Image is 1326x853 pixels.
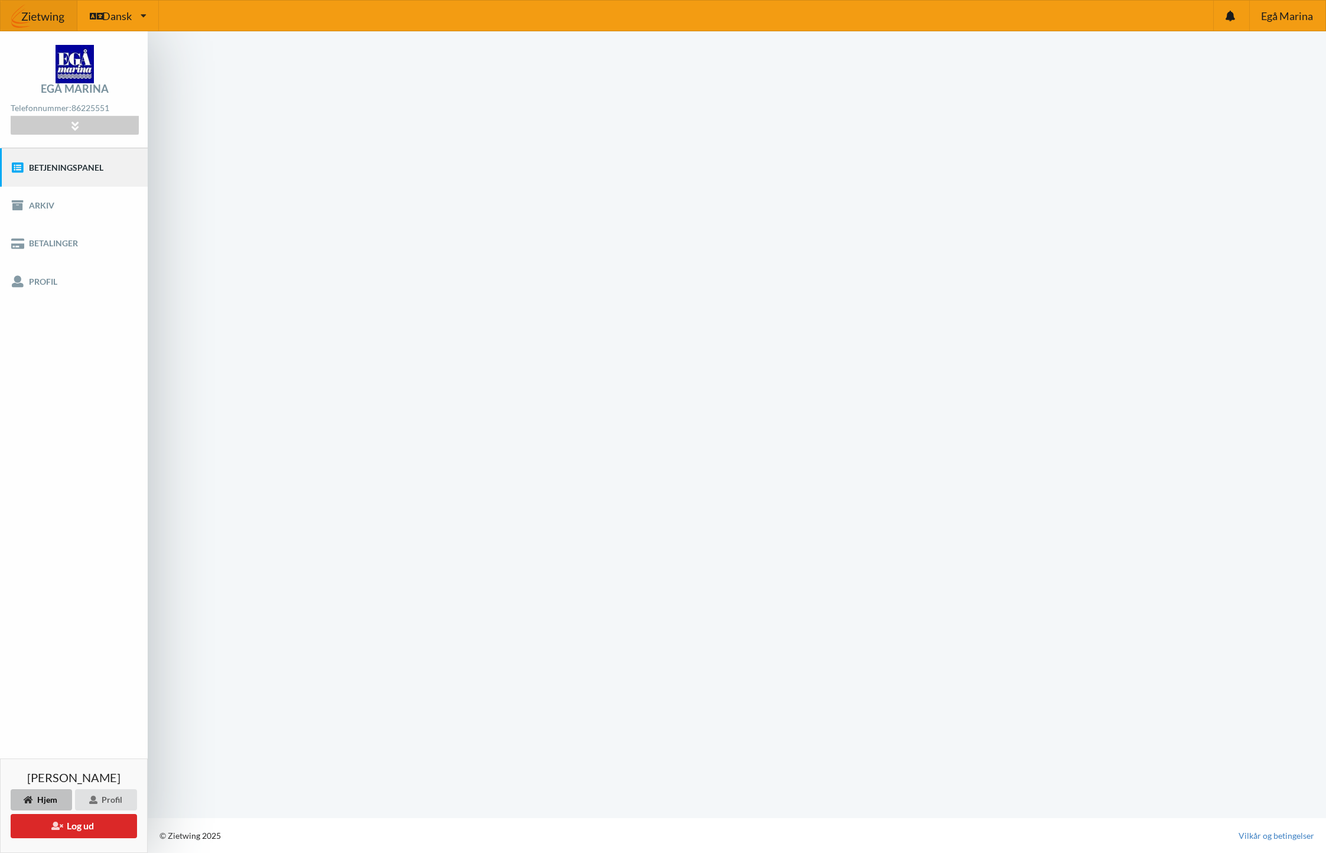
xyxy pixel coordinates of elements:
[11,814,137,838] button: Log ud
[1239,830,1314,842] a: Vilkår og betingelser
[27,771,120,783] span: [PERSON_NAME]
[71,103,109,113] strong: 86225551
[56,45,94,83] img: logo
[41,83,109,94] div: Egå Marina
[1261,11,1313,21] span: Egå Marina
[11,100,138,116] div: Telefonnummer:
[75,789,137,810] div: Profil
[11,789,72,810] div: Hjem
[102,11,132,21] span: Dansk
